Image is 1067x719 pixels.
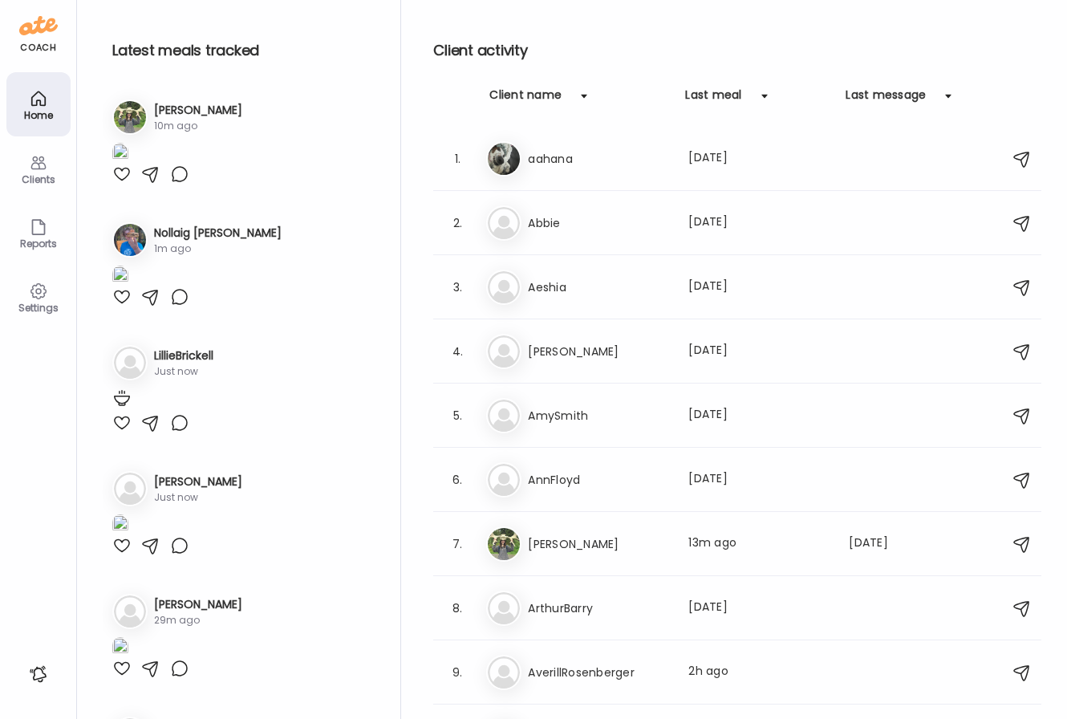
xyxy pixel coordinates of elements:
[114,101,146,133] img: avatars%2FguMlrAoU3Qe0WxLzca1mfYkwLcQ2
[688,406,830,425] div: [DATE]
[846,87,926,112] div: Last message
[154,613,242,628] div: 29m ago
[488,143,520,175] img: avatars%2F38aO6Owoi3OlQMQwxrh6Itp12V92
[114,347,146,379] img: bg-avatar-default.svg
[488,592,520,624] img: bg-avatar-default.svg
[154,596,242,613] h3: [PERSON_NAME]
[488,335,520,368] img: bg-avatar-default.svg
[154,102,242,119] h3: [PERSON_NAME]
[688,278,830,297] div: [DATE]
[528,599,669,618] h3: ArthurBarry
[10,303,67,313] div: Settings
[685,87,741,112] div: Last meal
[488,271,520,303] img: bg-avatar-default.svg
[154,473,242,490] h3: [PERSON_NAME]
[448,342,467,361] div: 4.
[10,110,67,120] div: Home
[154,364,213,379] div: Just now
[688,663,830,682] div: 2h ago
[154,242,282,256] div: 1m ago
[528,406,669,425] h3: AmySmith
[448,534,467,554] div: 7.
[448,599,467,618] div: 8.
[489,87,562,112] div: Client name
[528,342,669,361] h3: [PERSON_NAME]
[19,13,58,39] img: ate
[528,278,669,297] h3: Aeshia
[154,119,242,133] div: 10m ago
[849,534,911,554] div: [DATE]
[448,213,467,233] div: 2.
[10,174,67,185] div: Clients
[448,406,467,425] div: 5.
[10,238,67,249] div: Reports
[488,656,520,689] img: bg-avatar-default.svg
[488,464,520,496] img: bg-avatar-default.svg
[433,39,1041,63] h2: Client activity
[688,149,830,169] div: [DATE]
[154,347,213,364] h3: LillieBrickell
[688,213,830,233] div: [DATE]
[154,225,282,242] h3: Nollaig [PERSON_NAME]
[448,663,467,682] div: 9.
[528,663,669,682] h3: AverillRosenberger
[528,470,669,489] h3: AnnFloyd
[688,599,830,618] div: [DATE]
[448,278,467,297] div: 3.
[688,534,830,554] div: 13m ago
[112,514,128,536] img: images%2FgSnh2nEFsXV1uZNxAjM2RCRngen2%2Fo2MdByoaRDSD4XJZ8tIX%2Frc2as6tUqRdHEtRMYRjj_1080
[112,143,128,165] img: images%2FguMlrAoU3Qe0WxLzca1mfYkwLcQ2%2Fbqlp5g3nk8FMvTFZMUKG%2FKqnTryRcHmpfdSSYXwe4_1080
[488,528,520,560] img: avatars%2FguMlrAoU3Qe0WxLzca1mfYkwLcQ2
[488,400,520,432] img: bg-avatar-default.svg
[488,207,520,239] img: bg-avatar-default.svg
[20,41,56,55] div: coach
[114,224,146,256] img: avatars%2FtWGZA4JeKxP2yWK9tdH6lKky5jf1
[528,213,669,233] h3: Abbie
[688,342,830,361] div: [DATE]
[114,473,146,505] img: bg-avatar-default.svg
[154,490,242,505] div: Just now
[528,534,669,554] h3: [PERSON_NAME]
[114,595,146,628] img: bg-avatar-default.svg
[112,637,128,659] img: images%2FVv5Hqadp83Y4MnRrP5tYi7P5Lf42%2FGRGKi4Th2VyH4danXLGZ%2FHcHjMjk1t2Fb5QHdSrcb_1080
[528,149,669,169] h3: aahana
[112,39,375,63] h2: Latest meals tracked
[688,470,830,489] div: [DATE]
[448,470,467,489] div: 6.
[112,388,132,408] img: icon-food-black.svg
[112,266,128,287] img: images%2FtWGZA4JeKxP2yWK9tdH6lKky5jf1%2FwwInwglPNN62CTYTAvE9%2F3zrle6t4uZiWaCi17jBt_1080
[448,149,467,169] div: 1.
